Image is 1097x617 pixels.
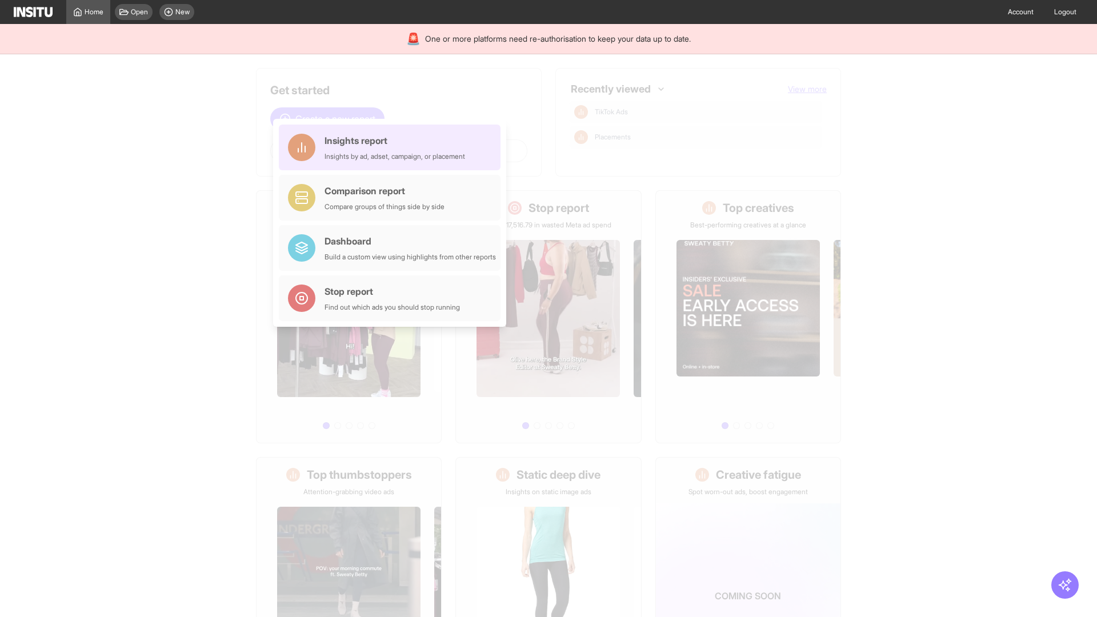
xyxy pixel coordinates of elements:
[175,7,190,17] span: New
[325,184,445,198] div: Comparison report
[325,134,465,147] div: Insights report
[406,31,421,47] div: 🚨
[425,33,691,45] span: One or more platforms need re-authorisation to keep your data up to date.
[85,7,103,17] span: Home
[325,152,465,161] div: Insights by ad, adset, campaign, or placement
[131,7,148,17] span: Open
[14,7,53,17] img: Logo
[325,303,460,312] div: Find out which ads you should stop running
[325,285,460,298] div: Stop report
[325,202,445,211] div: Compare groups of things side by side
[325,253,496,262] div: Build a custom view using highlights from other reports
[325,234,496,248] div: Dashboard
